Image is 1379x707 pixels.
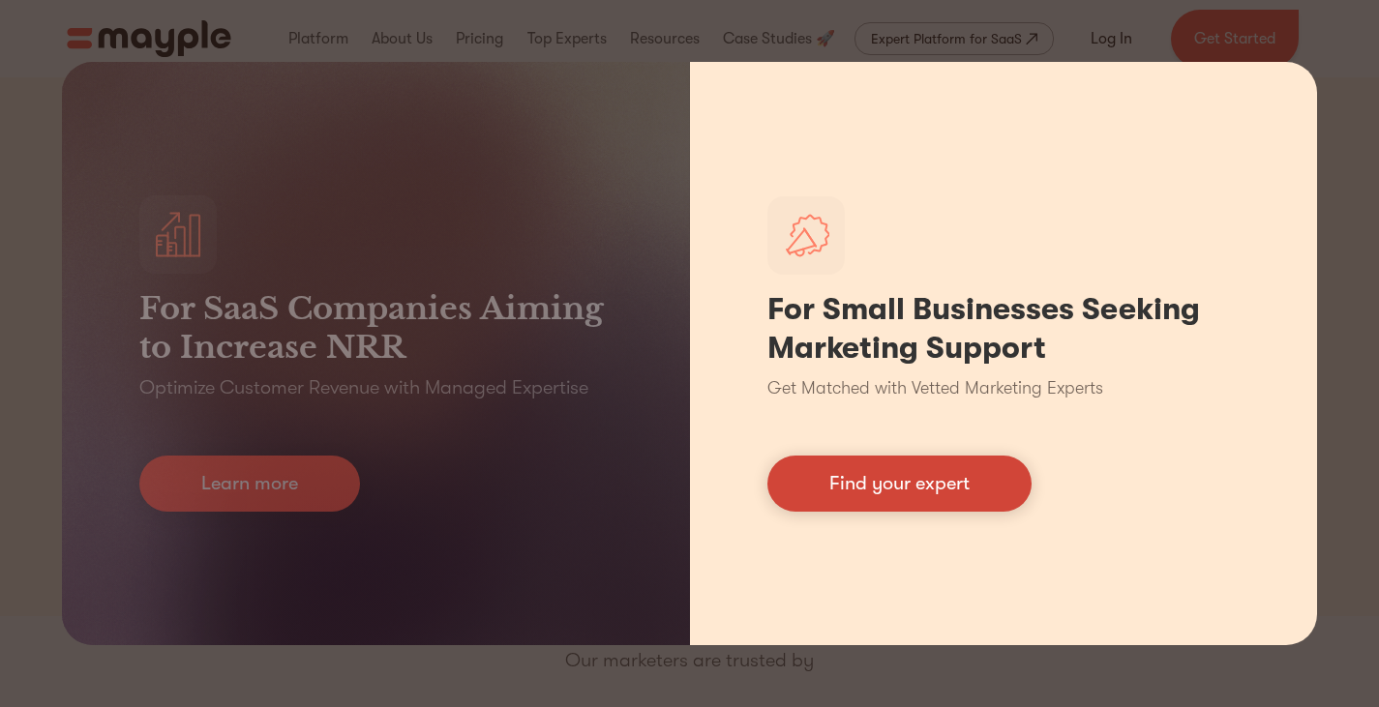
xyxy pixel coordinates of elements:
a: Find your expert [767,456,1032,512]
p: Get Matched with Vetted Marketing Experts [767,375,1103,401]
h3: For SaaS Companies Aiming to Increase NRR [139,289,613,367]
p: Optimize Customer Revenue with Managed Expertise [139,374,588,401]
h1: For Small Businesses Seeking Marketing Support [767,290,1241,368]
a: Learn more [139,456,360,512]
